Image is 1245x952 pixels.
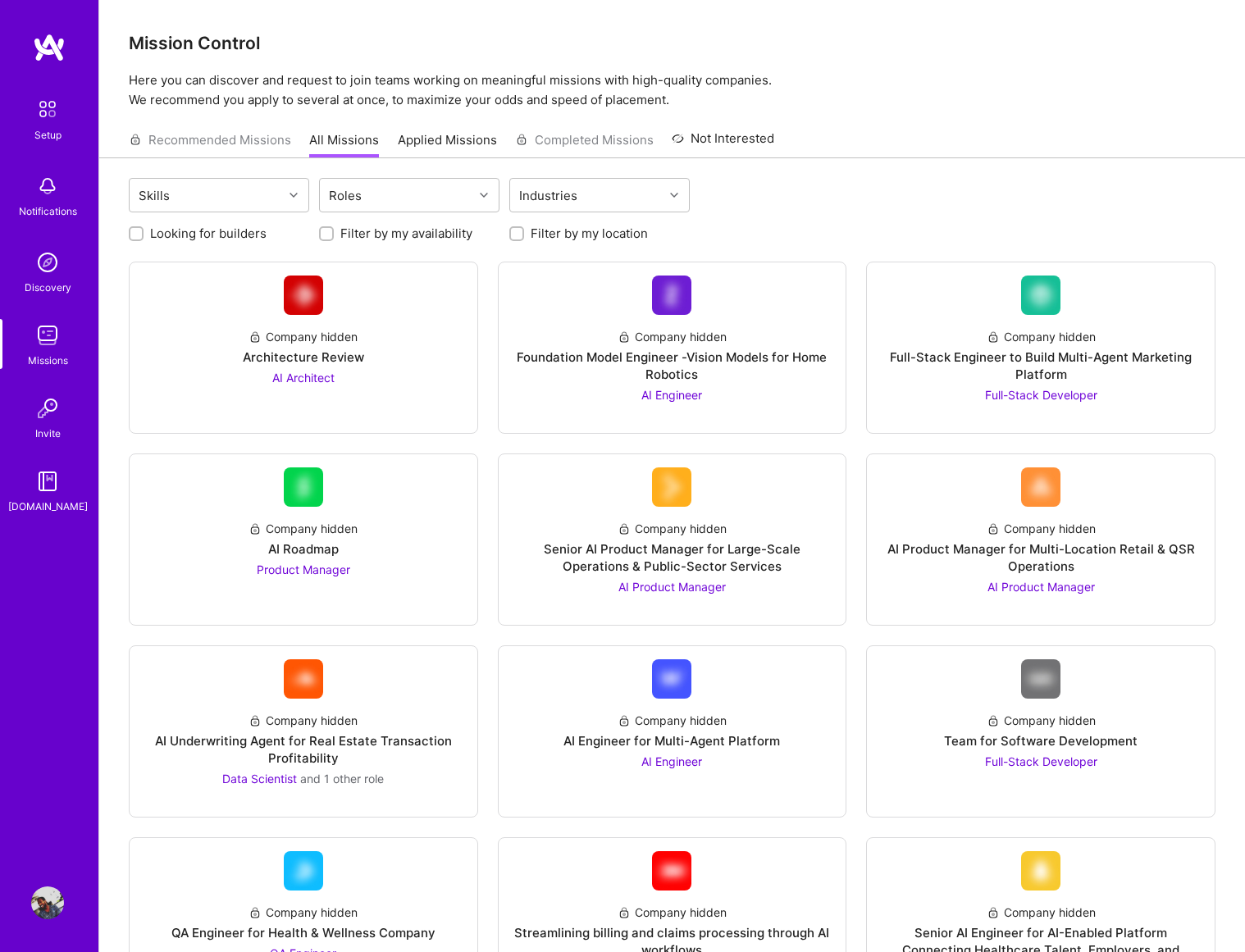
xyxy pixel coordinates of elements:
[249,520,358,537] div: Company hidden
[531,225,648,242] label: Filter by my location
[249,328,358,345] div: Company hidden
[31,246,64,279] img: discovery
[1021,467,1060,507] img: Company Logo
[268,540,339,558] div: AI Roadmap
[672,129,774,158] a: Not Interested
[944,732,1138,749] div: Team for Software Development
[31,886,64,919] img: User Avatar
[515,184,581,207] div: Industries
[27,886,68,919] a: User Avatar
[143,467,464,612] a: Company LogoCompany hiddenAI RoadmapProduct Manager
[8,498,88,515] div: [DOMAIN_NAME]
[284,659,323,699] img: Company Logo
[33,33,66,62] img: logo
[985,388,1097,402] span: Full-Stack Developer
[284,467,323,507] img: Company Logo
[985,754,1097,768] span: Full-Stack Developer
[1021,276,1060,315] img: Company Logo
[31,392,64,425] img: Invite
[618,520,727,537] div: Company hidden
[284,276,323,315] img: Company Logo
[641,754,702,768] span: AI Engineer
[143,659,464,804] a: Company LogoCompany hiddenAI Underwriting Agent for Real Estate Transaction ProfitabilityData Sci...
[670,191,678,199] i: icon Chevron
[880,276,1202,420] a: Company LogoCompany hiddenFull-Stack Engineer to Build Multi-Agent Marketing PlatformFull-Stack D...
[290,191,298,199] i: icon Chevron
[512,467,833,612] a: Company LogoCompany hiddenSenior AI Product Manager for Large-Scale Operations & Public-Sector Se...
[652,467,691,507] img: Company Logo
[129,33,1215,53] h3: Mission Control
[618,904,727,921] div: Company hidden
[222,772,297,786] span: Data Scientist
[129,71,1215,110] p: Here you can discover and request to join teams working on meaningful missions with high-quality ...
[652,851,691,891] img: Company Logo
[987,580,1095,594] span: AI Product Manager
[563,732,780,749] div: AI Engineer for Multi-Agent Platform
[880,540,1202,575] div: AI Product Manager for Multi-Location Retail & QSR Operations
[272,371,335,385] span: AI Architect
[257,563,350,576] span: Product Manager
[512,276,833,420] a: Company LogoCompany hiddenFoundation Model Engineer -Vision Models for Home RoboticsAI Engineer
[31,170,64,203] img: bell
[30,92,65,126] img: setup
[31,465,64,498] img: guide book
[28,352,68,369] div: Missions
[880,659,1202,804] a: Company LogoCompany hiddenTeam for Software DevelopmentFull-Stack Developer
[135,184,174,207] div: Skills
[300,772,384,786] span: and 1 other role
[34,126,62,143] div: Setup
[987,904,1096,921] div: Company hidden
[512,540,833,575] div: Senior AI Product Manager for Large-Scale Operations & Public-Sector Services
[249,904,358,921] div: Company hidden
[243,348,364,366] div: Architecture Review
[880,467,1202,612] a: Company LogoCompany hiddenAI Product Manager for Multi-Location Retail & QSR OperationsAI Product...
[340,225,472,242] label: Filter by my availability
[398,131,497,158] a: Applied Missions
[987,520,1096,537] div: Company hidden
[150,225,267,242] label: Looking for builders
[325,184,366,207] div: Roles
[512,348,833,383] div: Foundation Model Engineer -Vision Models for Home Robotics
[618,712,727,729] div: Company hidden
[25,279,71,296] div: Discovery
[284,851,323,891] img: Company Logo
[618,328,727,345] div: Company hidden
[249,712,358,729] div: Company hidden
[618,580,726,594] span: AI Product Manager
[1021,659,1060,699] img: Company Logo
[19,203,77,220] div: Notifications
[143,732,464,767] div: AI Underwriting Agent for Real Estate Transaction Profitability
[171,924,436,941] div: QA Engineer for Health & Wellness Company
[31,319,64,352] img: teamwork
[512,659,833,804] a: Company LogoCompany hiddenAI Engineer for Multi-Agent PlatformAI Engineer
[987,328,1096,345] div: Company hidden
[35,425,61,442] div: Invite
[309,131,379,158] a: All Missions
[641,388,702,402] span: AI Engineer
[1021,851,1060,891] img: Company Logo
[143,276,464,420] a: Company LogoCompany hiddenArchitecture ReviewAI Architect
[652,276,691,315] img: Company Logo
[652,659,691,699] img: Company Logo
[987,712,1096,729] div: Company hidden
[880,348,1202,383] div: Full-Stack Engineer to Build Multi-Agent Marketing Platform
[480,191,488,199] i: icon Chevron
